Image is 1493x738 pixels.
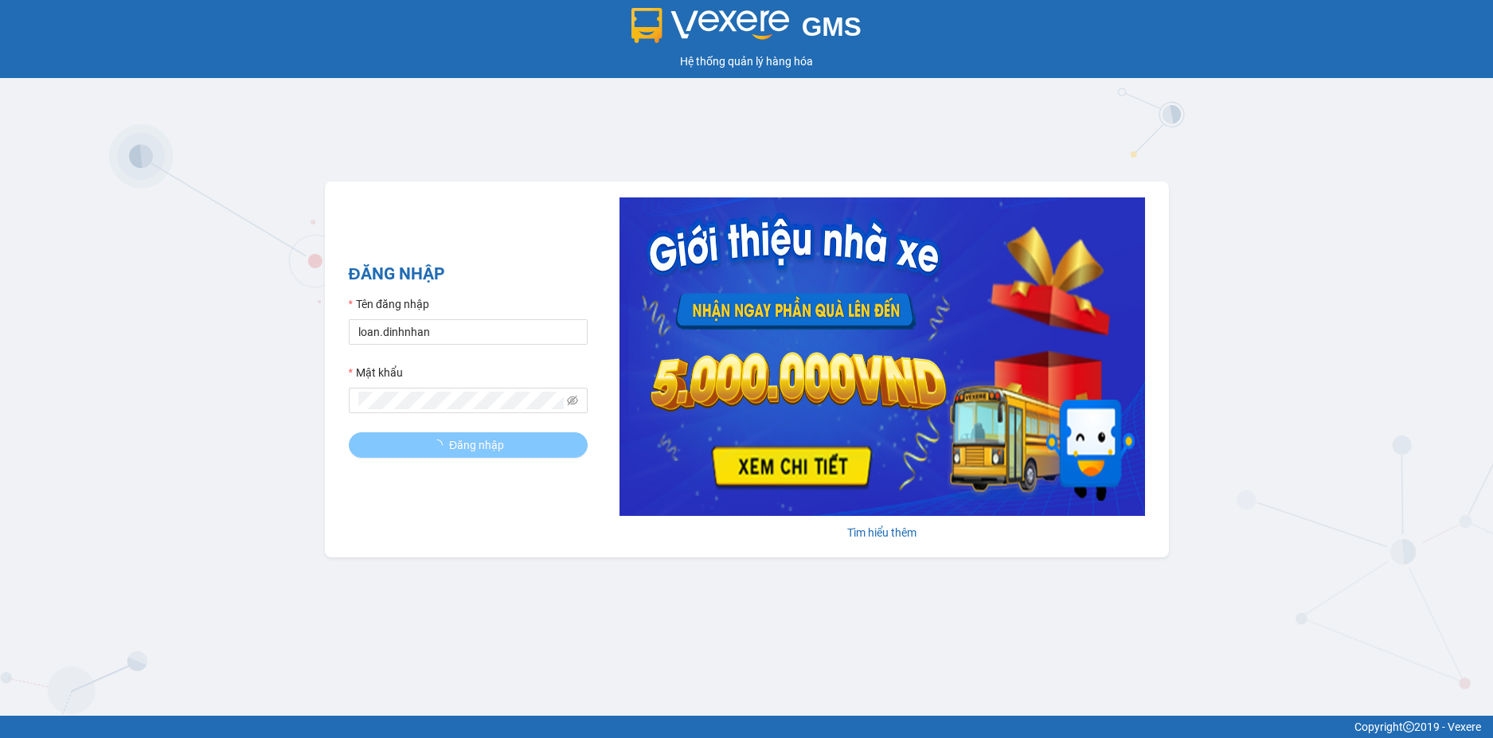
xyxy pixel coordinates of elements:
[631,8,789,43] img: logo 2
[349,295,429,313] label: Tên đăng nhập
[4,53,1489,70] div: Hệ thống quản lý hàng hóa
[631,24,862,37] a: GMS
[358,392,564,409] input: Mật khẩu
[802,12,862,41] span: GMS
[349,432,588,458] button: Đăng nhập
[1403,721,1414,732] span: copyright
[349,319,588,345] input: Tên đăng nhập
[619,524,1145,541] div: Tìm hiểu thêm
[567,395,578,406] span: eye-invisible
[619,197,1145,516] img: banner-0
[449,436,504,454] span: Đăng nhập
[349,261,588,287] h2: ĐĂNG NHẬP
[432,439,449,451] span: loading
[12,718,1481,736] div: Copyright 2019 - Vexere
[349,364,403,381] label: Mật khẩu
